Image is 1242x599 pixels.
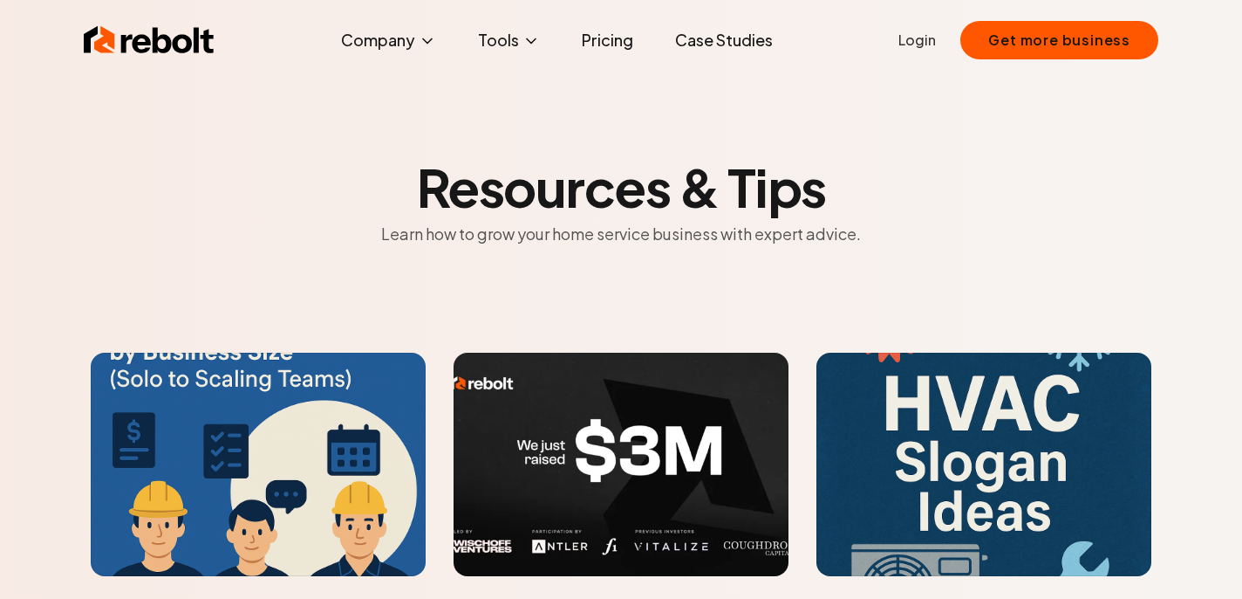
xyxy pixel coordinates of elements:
h2: Resources & Tips [328,161,914,213]
button: Tools [464,23,554,58]
button: Get more business [960,21,1158,59]
p: Learn how to grow your home service business with expert advice. [328,220,914,248]
img: Rebolt Logo [84,23,215,58]
a: Login [898,30,936,51]
button: Company [327,23,450,58]
a: Pricing [568,23,647,58]
a: Case Studies [661,23,787,58]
